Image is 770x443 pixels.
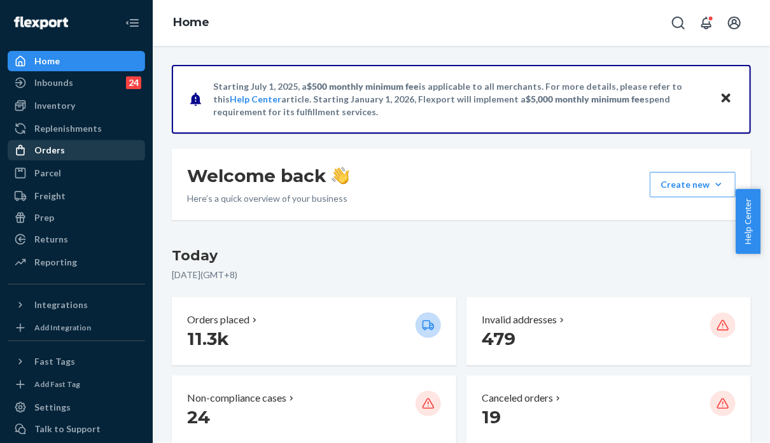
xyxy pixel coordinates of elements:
a: Prep [8,207,145,228]
div: Replenishments [34,122,102,135]
a: Freight [8,186,145,206]
span: 479 [482,328,515,349]
button: Create new [650,172,736,197]
a: Inbounds24 [8,73,145,93]
span: 19 [482,406,501,428]
button: Open notifications [694,10,719,36]
div: Integrations [34,299,88,311]
a: Orders [8,140,145,160]
div: 24 [126,76,141,89]
div: Talk to Support [34,423,101,435]
span: 11.3k [187,328,229,349]
a: Add Integration [8,320,145,335]
p: Non-compliance cases [187,391,286,405]
button: Close Navigation [120,10,145,36]
div: Freight [34,190,66,202]
div: Add Integration [34,322,91,333]
div: Orders [34,144,65,157]
a: Help Center [230,94,281,104]
button: Orders placed 11.3k [172,297,456,365]
a: Returns [8,229,145,250]
a: Home [8,51,145,71]
a: Home [173,15,209,29]
ol: breadcrumbs [163,4,220,41]
div: Home [34,55,60,67]
div: Settings [34,401,71,414]
div: Reporting [34,256,77,269]
a: Reporting [8,252,145,272]
h1: Welcome back [187,164,349,187]
p: Orders placed [187,313,249,327]
a: Parcel [8,163,145,183]
a: Inventory [8,95,145,116]
p: Starting July 1, 2025, a is applicable to all merchants. For more details, please refer to this a... [213,80,708,118]
button: Integrations [8,295,145,315]
button: Invalid addresses 479 [466,297,751,365]
div: Fast Tags [34,355,75,368]
p: Invalid addresses [482,313,557,327]
p: Canceled orders [482,391,553,405]
a: Add Fast Tag [8,377,145,392]
h3: Today [172,246,751,266]
div: Prep [34,211,54,224]
a: Replenishments [8,118,145,139]
a: Settings [8,397,145,418]
button: Open account menu [722,10,747,36]
div: Add Fast Tag [34,379,80,390]
button: Talk to Support [8,419,145,439]
p: Here’s a quick overview of your business [187,192,349,205]
button: Help Center [736,189,760,254]
span: $500 monthly minimum fee [307,81,419,92]
span: Support [25,9,71,20]
img: Flexport logo [14,17,68,29]
div: Inbounds [34,76,73,89]
p: [DATE] ( GMT+8 ) [172,269,751,281]
img: hand-wave emoji [332,167,349,185]
button: Close [718,90,734,108]
button: Open Search Box [666,10,691,36]
span: 24 [187,406,210,428]
div: Parcel [34,167,61,179]
div: Inventory [34,99,75,112]
button: Fast Tags [8,351,145,372]
span: $5,000 monthly minimum fee [526,94,645,104]
div: Returns [34,233,68,246]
